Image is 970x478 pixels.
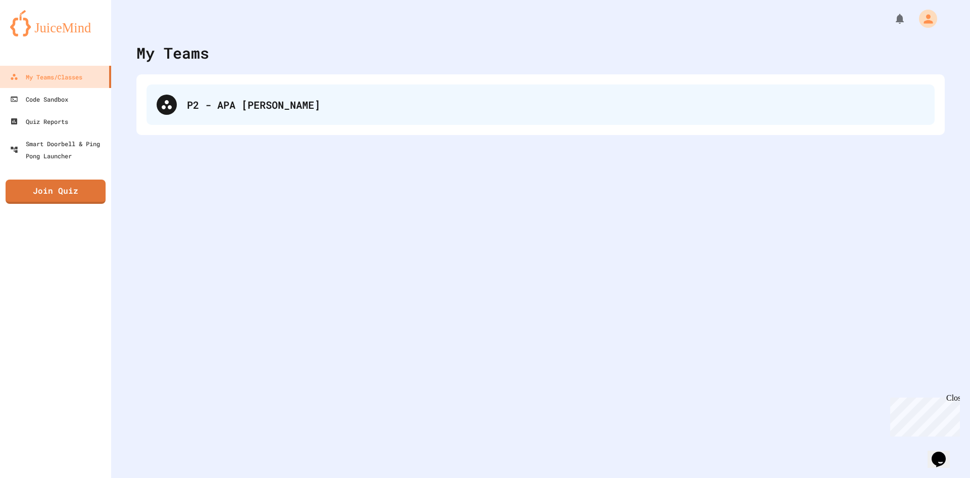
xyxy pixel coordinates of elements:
img: logo-orange.svg [10,10,101,36]
div: Code Sandbox [10,93,68,105]
div: Quiz Reports [10,115,68,127]
div: My Notifications [875,10,908,27]
a: Join Quiz [6,180,106,204]
div: Smart Doorbell & Ping Pong Launcher [10,138,107,162]
iframe: chat widget [886,394,960,437]
div: P2 - APA [PERSON_NAME] [147,84,935,125]
div: My Teams [136,41,209,64]
iframe: chat widget [928,438,960,468]
div: My Teams/Classes [10,71,82,83]
div: My Account [908,7,940,30]
div: P2 - APA [PERSON_NAME] [187,97,925,112]
div: Chat with us now!Close [4,4,70,64]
